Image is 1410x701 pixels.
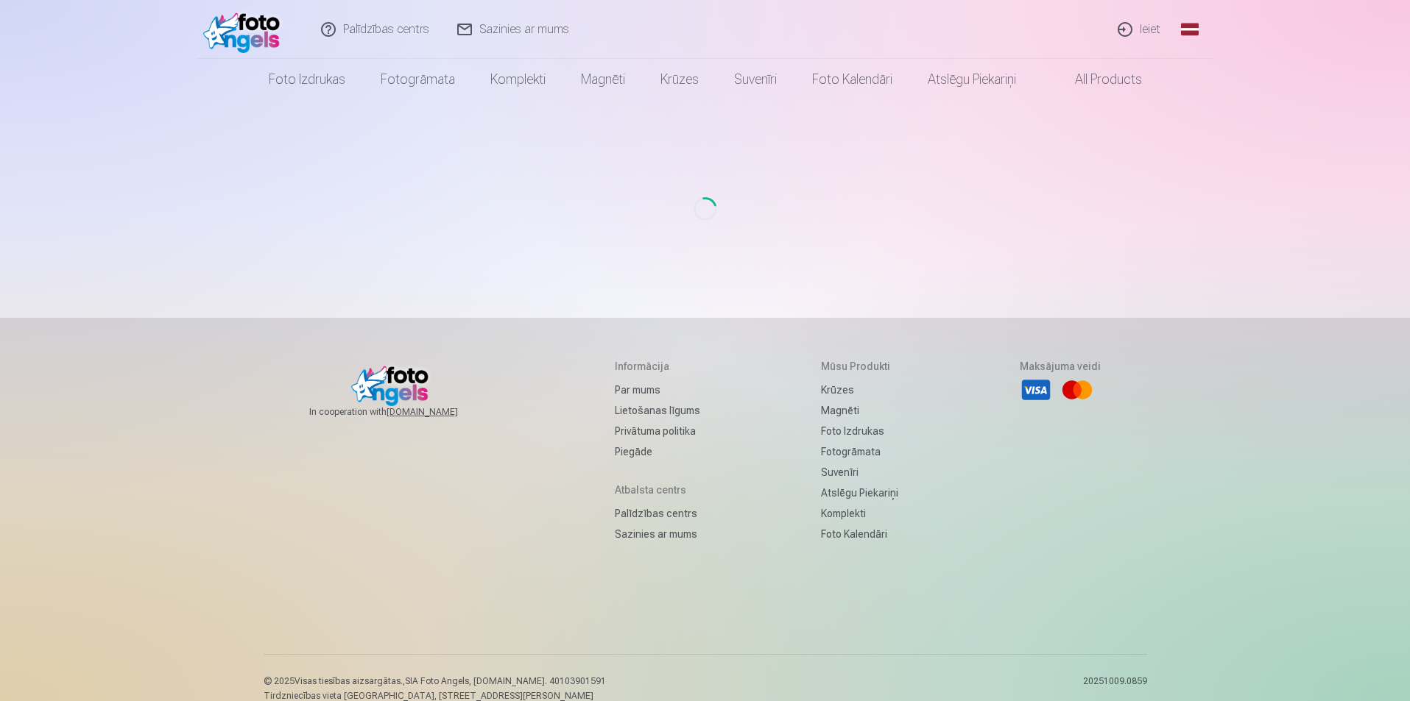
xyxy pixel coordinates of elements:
[1020,374,1052,406] li: Visa
[264,675,606,687] p: © 2025 Visas tiesības aizsargātas. ,
[821,441,898,462] a: Fotogrāmata
[309,406,493,418] span: In cooperation with
[251,59,363,100] a: Foto izdrukas
[821,503,898,524] a: Komplekti
[910,59,1034,100] a: Atslēgu piekariņi
[615,524,700,544] a: Sazinies ar mums
[821,462,898,483] a: Suvenīri
[821,421,898,441] a: Foto izdrukas
[1020,359,1101,374] h5: Maksājuma veidi
[363,59,473,100] a: Fotogrāmata
[716,59,794,100] a: Suvenīri
[615,441,700,462] a: Piegāde
[615,359,700,374] h5: Informācija
[615,503,700,524] a: Palīdzības centrs
[643,59,716,100] a: Krūzes
[203,6,288,53] img: /fa1
[563,59,643,100] a: Magnēti
[821,380,898,400] a: Krūzes
[821,359,898,374] h5: Mūsu produkti
[387,406,493,418] a: [DOMAIN_NAME]
[473,59,563,100] a: Komplekti
[821,524,898,544] a: Foto kalendāri
[1034,59,1160,100] a: All products
[615,400,700,421] a: Lietošanas līgums
[615,421,700,441] a: Privātuma politika
[794,59,910,100] a: Foto kalendāri
[615,483,700,497] h5: Atbalsta centrs
[1061,374,1093,406] li: Mastercard
[615,380,700,400] a: Par mums
[821,400,898,421] a: Magnēti
[821,483,898,503] a: Atslēgu piekariņi
[405,676,606,686] span: SIA Foto Angels, [DOMAIN_NAME]. 40103901591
